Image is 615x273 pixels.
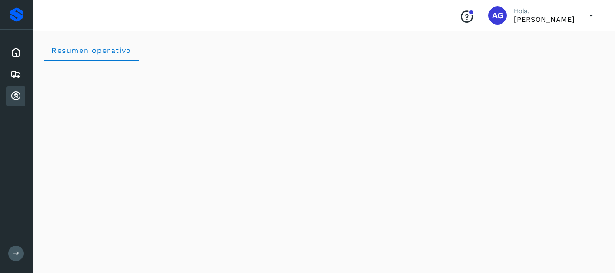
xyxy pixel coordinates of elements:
[514,15,574,24] p: ALFONSO García Flores
[6,64,25,84] div: Embarques
[51,46,132,55] span: Resumen operativo
[514,7,574,15] p: Hola,
[6,86,25,106] div: Cuentas por cobrar
[6,42,25,62] div: Inicio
